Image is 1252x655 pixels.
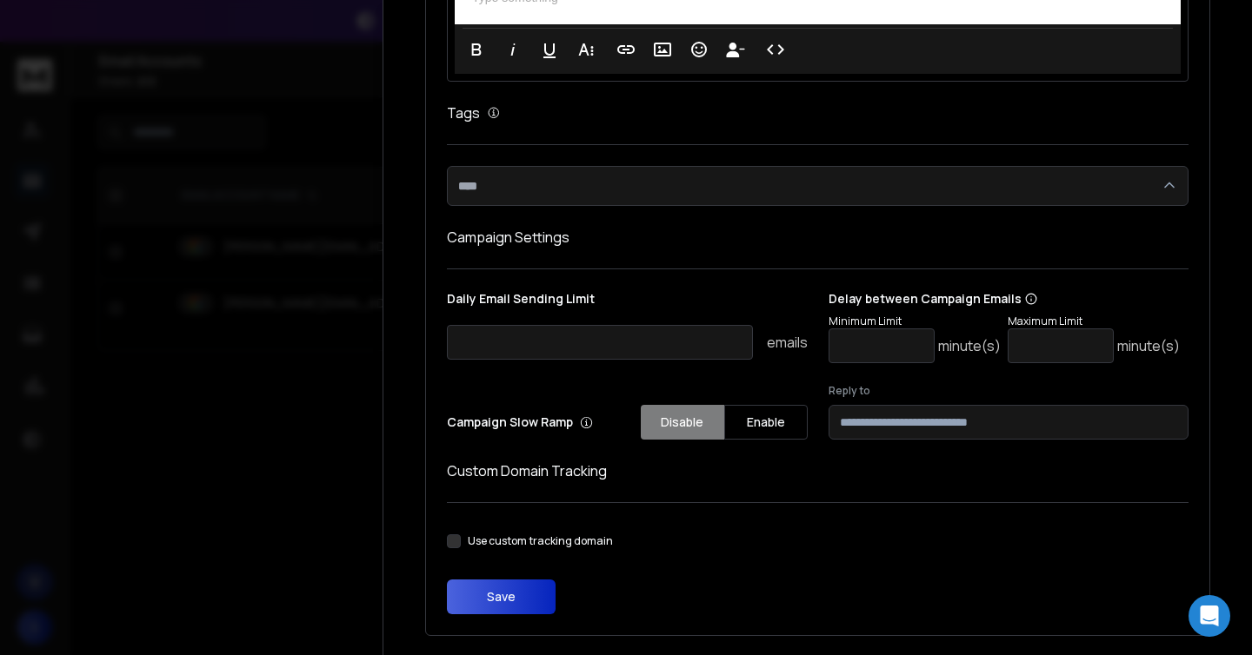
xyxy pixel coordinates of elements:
[759,32,792,67] button: Code View
[447,579,556,614] button: Save
[1189,595,1230,637] div: Open Intercom Messenger
[767,332,808,353] p: emails
[829,384,1189,398] label: Reply to
[569,32,603,67] button: More Text
[646,32,679,67] button: Insert Image (⌘P)
[496,32,529,67] button: Italic (⌘I)
[1008,314,1180,328] p: Maximum Limit
[447,460,1189,481] h1: Custom Domain Tracking
[460,32,493,67] button: Bold (⌘B)
[447,414,593,431] p: Campaign Slow Ramp
[447,103,480,123] h1: Tags
[533,32,566,67] button: Underline (⌘U)
[683,32,716,67] button: Emoticons
[447,227,1189,248] h1: Campaign Settings
[641,405,724,440] button: Disable
[938,335,1001,356] p: minute(s)
[829,314,1001,328] p: Minimum Limit
[829,290,1180,308] p: Delay between Campaign Emails
[609,32,643,67] button: Insert Link (⌘K)
[719,32,752,67] button: Insert Unsubscribe Link
[724,405,808,440] button: Enable
[1117,335,1180,356] p: minute(s)
[468,534,613,548] label: Use custom tracking domain
[447,290,808,314] p: Daily Email Sending Limit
